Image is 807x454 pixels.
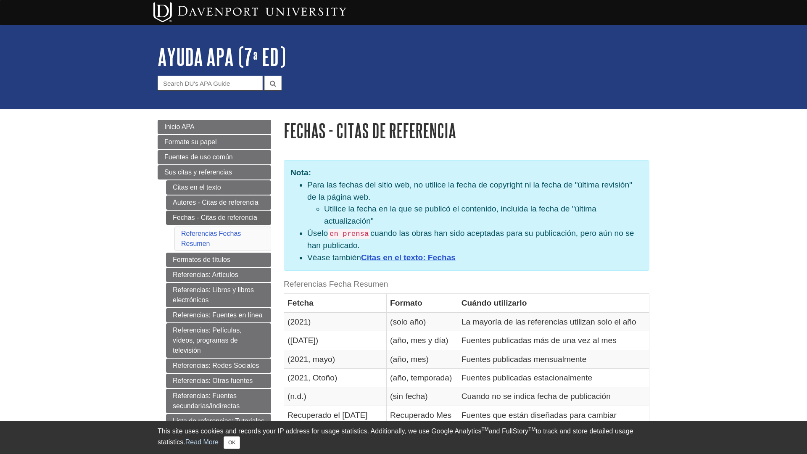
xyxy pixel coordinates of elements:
[158,135,271,149] a: Formate su papel
[166,211,271,225] a: Fechas - Citas de referencia
[185,438,219,446] a: Read More
[164,153,233,161] span: Fuentes de uso común
[166,268,271,282] a: Referencias: Artículos
[166,253,271,267] a: Formatos de títulos
[166,359,271,373] a: Referencias: Redes Sociales
[158,165,271,179] a: Sus citas y referencias
[307,227,643,252] li: Úselo cuando las obras han sido aceptadas para su publicación, pero aún no se han publicado.
[284,312,387,331] td: (2021)
[158,120,271,134] a: Inicio APA
[284,368,387,387] td: (2021, Otoño)
[166,180,271,195] a: Citas en el texto
[290,168,311,177] strong: Nota:
[458,331,649,350] td: Fuentes publicadas más de una vez al mes
[307,179,643,227] li: Para las fechas del sitio web, no utilice la fecha de copyright ni la fecha de "última revisión" ...
[387,294,458,312] th: Formato
[166,374,271,388] a: Referencias: Otras fuentes
[481,426,488,432] sup: TM
[158,426,649,449] div: This site uses cookies and records your IP address for usage statistics. Additionally, we use Goo...
[164,123,195,130] span: Inicio APA
[328,229,370,239] code: en prensa
[224,436,240,449] button: Close
[166,195,271,210] a: Autores - Citas de referencia
[166,308,271,322] a: Referencias: Fuentes en línea
[324,203,643,227] li: Utilice la fecha en la que se publicó el contenido, incluida la fecha de "última actualización"
[387,350,458,368] td: (año, mes)
[458,368,649,387] td: Fuentes publicadas estacionalmente
[387,368,458,387] td: (año, temporada)
[458,387,649,406] td: Cuando no se indica fecha de publicación
[307,252,643,264] li: Véase también
[284,350,387,368] td: (2021, mayo)
[387,312,458,331] td: (solo año)
[284,275,649,294] caption: Referencias Fecha Resumen
[158,44,286,70] a: AYUDA APA (7ª ED)
[166,283,271,307] a: Referencias: Libros y libros electrónicos
[528,426,535,432] sup: TM
[387,331,458,350] td: (año, mes y día)
[284,331,387,350] td: ([DATE])
[458,350,649,368] td: Fuentes publicadas mensualmente
[361,253,456,262] a: Citas en el texto: Fechas
[153,2,346,22] img: Davenport University
[164,169,232,176] span: Sus citas y referencias
[458,294,649,312] th: Cuándo utilizarlo
[387,387,458,406] td: (sin fecha)
[166,414,271,438] a: Lista de referencias: Tutoriales en vídeo
[284,120,649,141] h1: Fechas - Citas de referencia
[158,76,263,90] input: Search DU's APA Guide
[181,230,241,247] a: Referencias Fechas Resumen
[166,323,271,358] a: Referencias: Películas, vídeos, programas de televisión
[458,312,649,331] td: La mayoría de las referencias utilizan solo el año
[166,389,271,413] a: Referencias: Fuentes secundarias/indirectas
[284,387,387,406] td: (n.d.)
[164,138,217,145] span: Formate su papel
[158,150,271,164] a: Fuentes de uso común
[284,294,387,312] th: Fetcha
